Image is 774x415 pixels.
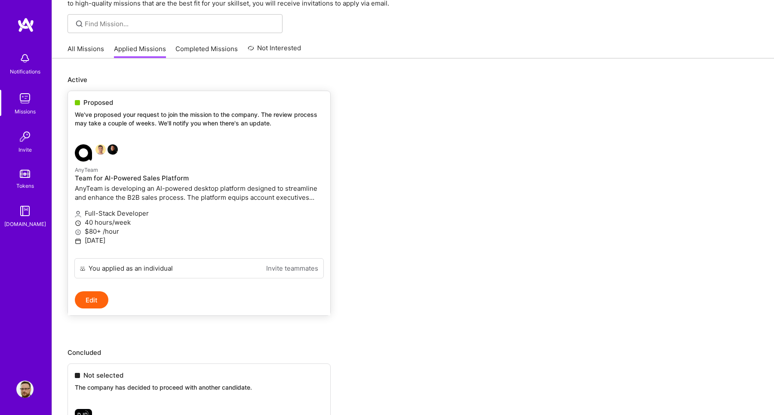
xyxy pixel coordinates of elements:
[75,236,323,245] p: [DATE]
[248,43,301,58] a: Not Interested
[85,19,276,28] input: Find Mission...
[107,144,118,155] img: James Touhey
[75,209,323,218] p: Full-Stack Developer
[75,291,108,308] button: Edit
[16,202,34,220] img: guide book
[10,67,40,76] div: Notifications
[68,348,759,357] p: Concluded
[75,184,323,202] p: AnyTeam is developing an AI-powered desktop platform designed to streamline and enhance the B2B s...
[175,44,238,58] a: Completed Missions
[17,17,34,33] img: logo
[15,107,36,116] div: Missions
[75,167,98,173] small: AnyTeam
[4,220,46,229] div: [DOMAIN_NAME]
[16,90,34,107] img: teamwork
[75,110,323,127] p: We've proposed your request to join the mission to the company. The review process may take a cou...
[75,211,81,217] i: icon Applicant
[74,19,84,29] i: icon SearchGrey
[75,218,323,227] p: 40 hours/week
[68,75,759,84] p: Active
[83,98,113,107] span: Proposed
[75,144,92,162] img: AnyTeam company logo
[68,44,104,58] a: All Missions
[114,44,166,58] a: Applied Missions
[68,137,330,258] a: AnyTeam company logoSouvik BasuJames TouheyAnyTeamTeam for AI-Powered Sales PlatformAnyTeam is de...
[14,381,36,398] a: User Avatar
[18,145,32,154] div: Invite
[75,238,81,244] i: icon Calendar
[95,144,106,155] img: Souvik Basu
[16,128,34,145] img: Invite
[89,264,173,273] div: You applied as an individual
[75,174,323,182] h4: Team for AI-Powered Sales Platform
[20,170,30,178] img: tokens
[16,181,34,190] div: Tokens
[75,229,81,235] i: icon MoneyGray
[16,381,34,398] img: User Avatar
[16,50,34,67] img: bell
[266,264,318,273] a: Invite teammates
[75,227,323,236] p: $80+ /hour
[75,220,81,226] i: icon Clock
